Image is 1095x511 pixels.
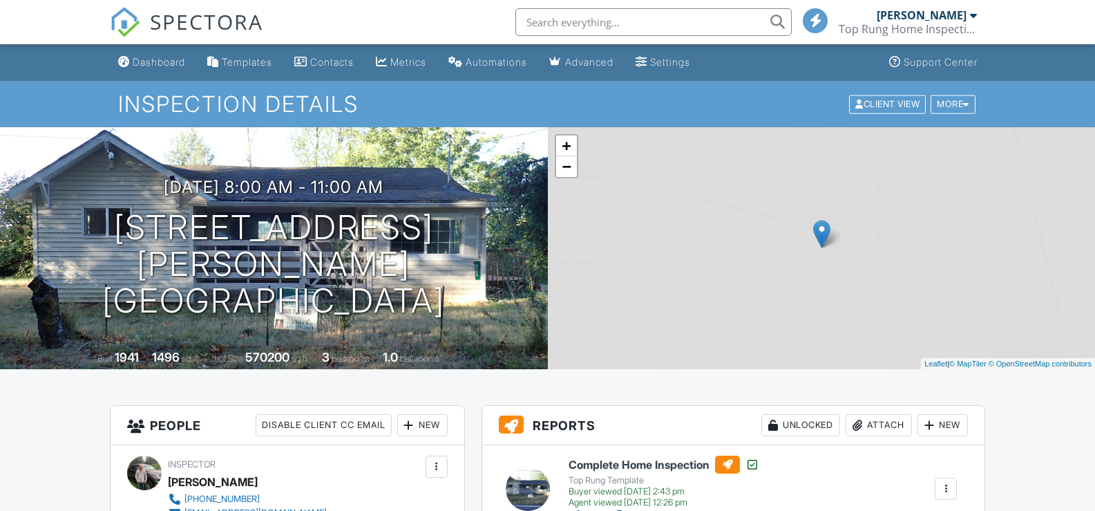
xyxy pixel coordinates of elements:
div: Agent viewed [DATE] 12:26 pm [569,497,759,508]
div: Top Rung Home Inspection Services LLC [839,22,977,36]
div: Unlocked [761,414,840,436]
div: New [917,414,968,436]
div: | [921,358,1095,370]
a: Zoom in [556,136,577,156]
a: Dashboard [113,50,191,75]
span: Lot Size [214,353,243,364]
a: Leaflet [924,360,947,368]
h3: Reports [482,406,985,445]
div: Attach [846,414,912,436]
div: Top Rung Template [569,475,759,486]
a: Settings [630,50,696,75]
span: Built [97,353,113,364]
div: Contacts [310,56,354,68]
a: Templates [202,50,278,75]
a: Automations (Basic) [443,50,533,75]
a: [PHONE_NUMBER] [168,492,327,506]
a: Complete Home Inspection Top Rung Template Buyer viewed [DATE] 2:43 pm Agent viewed [DATE] 12:26 pm [569,456,759,508]
img: The Best Home Inspection Software - Spectora [110,7,140,37]
a: Zoom out [556,156,577,177]
div: 3 [322,350,330,364]
h1: Inspection Details [118,92,976,116]
a: Support Center [884,50,983,75]
div: 570200 [245,350,289,364]
span: Inspector [168,459,216,470]
div: Metrics [390,56,426,68]
a: Client View [848,98,929,109]
a: Metrics [370,50,432,75]
span: bedrooms [332,353,370,364]
div: Templates [222,56,272,68]
div: 1941 [115,350,139,364]
div: Support Center [904,56,978,68]
div: More [931,95,975,113]
a: SPECTORA [110,19,263,48]
div: Dashboard [133,56,185,68]
a: © OpenStreetMap contributors [989,360,1092,368]
div: [PERSON_NAME] [877,8,967,22]
div: Buyer viewed [DATE] 2:43 pm [569,486,759,497]
span: SPECTORA [150,7,263,36]
div: New [397,414,448,436]
div: Client View [849,95,926,113]
a: © MapTiler [949,360,987,368]
h3: People [111,406,464,445]
div: Disable Client CC Email [256,414,392,436]
h1: [STREET_ADDRESS][PERSON_NAME] [GEOGRAPHIC_DATA] [22,210,526,319]
a: Contacts [289,50,359,75]
h3: [DATE] 8:00 am - 11:00 am [164,178,383,196]
span: bathrooms [400,353,439,364]
span: sq.ft. [292,353,309,364]
div: Advanced [565,56,613,68]
div: 1.0 [383,350,398,364]
div: 1496 [152,350,180,364]
a: Advanced [544,50,619,75]
h6: Complete Home Inspection [569,456,759,474]
div: [PERSON_NAME] [168,472,258,492]
div: Automations [466,56,527,68]
span: sq. ft. [182,353,201,364]
div: [PHONE_NUMBER] [184,494,260,505]
div: Settings [650,56,690,68]
input: Search everything... [515,8,792,36]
